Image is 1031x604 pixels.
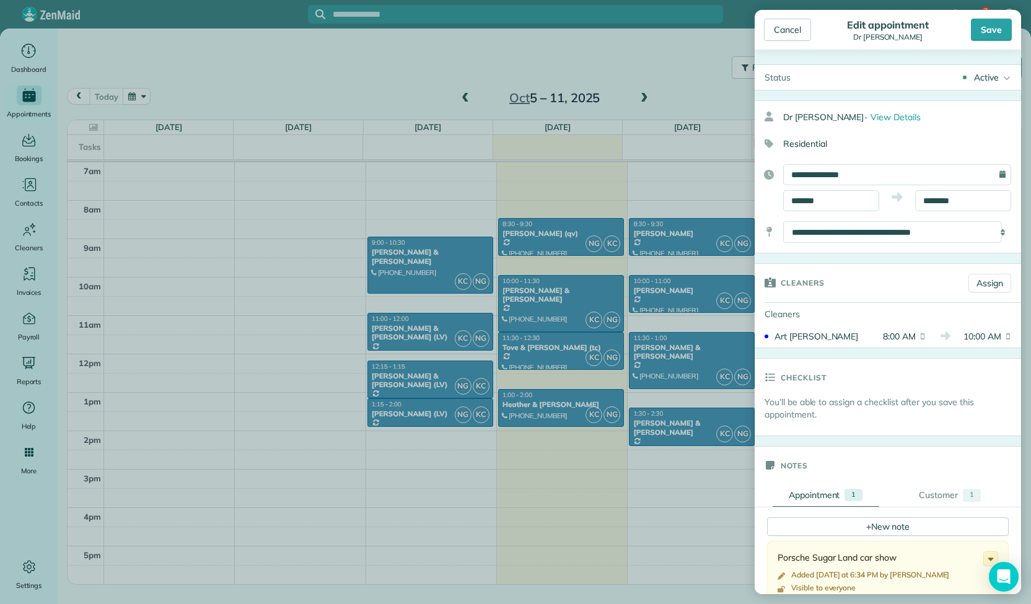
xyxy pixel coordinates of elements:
div: Dr [PERSON_NAME] [843,33,932,42]
div: Porsche Sugar Land car show [778,551,983,564]
div: Appointment [789,489,840,501]
div: Visible to everyone [791,583,856,593]
h3: Checklist [781,359,827,396]
div: Residential [755,133,1011,154]
span: 10:00 AM [959,330,1001,343]
div: Open Intercom Messenger [989,562,1019,592]
div: Art [PERSON_NAME] [774,330,870,343]
div: 1 [845,489,862,501]
time: Added [DATE] at 6:34 PM by [PERSON_NAME] [791,570,949,579]
p: You’ll be able to assign a checklist after you save this appointment. [765,396,1021,421]
div: Dr [PERSON_NAME] [783,106,1021,128]
div: Edit appointment [843,19,932,31]
h3: Cleaners [781,264,825,301]
h3: Notes [781,447,808,484]
span: · [865,112,867,123]
div: Cancel [764,19,811,41]
a: Assign [968,274,1011,292]
div: 1 [963,489,981,502]
div: Cleaners [755,303,841,325]
div: Save [971,19,1012,41]
span: View Details [871,112,921,123]
span: 8:00 AM [874,330,916,343]
div: New note [767,517,1009,536]
div: Customer [919,489,958,502]
span: + [866,520,871,532]
div: Active [974,71,999,84]
div: Status [755,65,801,90]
